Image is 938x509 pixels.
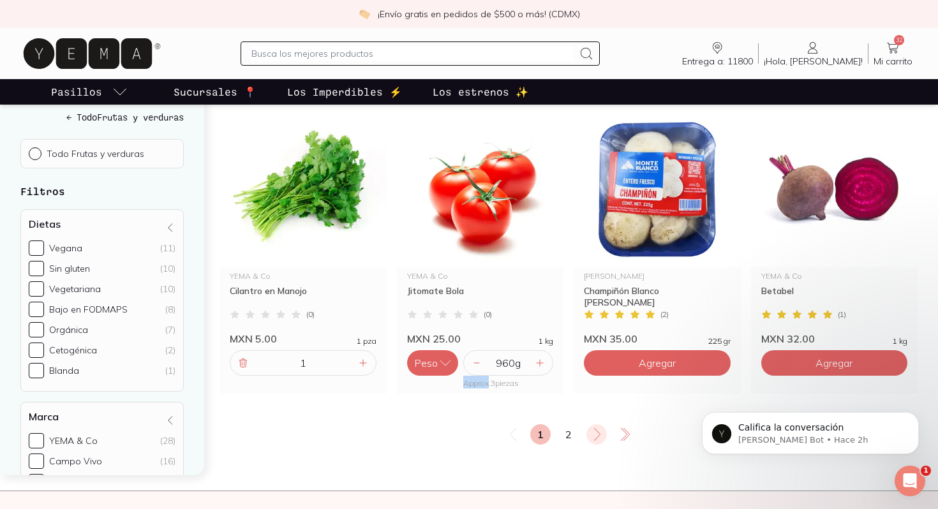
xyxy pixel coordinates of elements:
div: (28) [160,435,175,446]
a: 2 [558,424,579,445]
div: Cilantro en Manojo [230,285,376,308]
div: [PERSON_NAME] [584,272,731,280]
span: 1 pza [357,337,376,345]
p: Sucursales 📍 [174,84,257,100]
a: Los estrenos ✨ [430,79,531,105]
span: MXN 25.00 [407,332,461,345]
span: ( 0 ) [484,311,492,318]
div: Bajo en FODMAPS [49,304,128,315]
div: Orgánica [49,324,88,336]
img: Champiñón Blanco Monte Monte [574,110,741,267]
input: Cetogénica(2) [29,343,44,358]
input: Bajo en FODMAPS(8) [29,302,44,317]
strong: Filtros [20,185,65,197]
span: ( 0 ) [306,311,315,318]
div: (16) [160,455,175,467]
span: 32 [894,35,904,45]
input: Vegetariana(10) [29,281,44,297]
a: ¡Hola, [PERSON_NAME]! [759,40,868,67]
a: 32Mi carrito [868,40,918,67]
div: (11) [160,242,175,254]
div: (10) [160,283,175,295]
div: Sin gluten [49,263,90,274]
span: MXN 32.00 [761,332,815,345]
iframe: Intercom live chat [895,466,925,496]
button: Agregar [584,350,731,376]
div: Vegetariana [49,283,101,295]
a: Sucursales 📍 [171,79,259,105]
input: Orgánica(7) [29,322,44,337]
div: (1) [165,365,175,376]
input: Blanda(1) [29,363,44,378]
div: YEMA & Co [49,435,98,446]
div: Blanda [49,365,79,376]
span: ( 1 ) [838,311,846,318]
div: (7) [165,324,175,336]
div: Vegana [49,242,82,254]
div: Cetogénica [49,344,97,356]
img: Jitomate Bola [397,110,564,267]
span: Approx. 3 pieza s [463,378,519,388]
a: 1 [530,424,551,445]
span: 1 kg [893,337,907,345]
img: Betabel [751,110,918,267]
span: ¡Hola, [PERSON_NAME]! [764,55,863,67]
h4: Marca [29,410,59,423]
div: (8) [165,304,175,315]
div: (2) [165,344,175,356]
h4: Dietas [29,218,61,230]
a: pasillo-todos-link [48,79,130,105]
div: Campo Vivo [49,455,102,467]
a: ← TodoFrutas y verduras [20,110,184,124]
button: Agregar [761,350,908,376]
img: Cilantro en Manojo [220,110,387,267]
p: Pasillos [51,84,102,100]
a: Jitomate BolaYEMA & CoJitomate Bola(0)MXN 25.001 kg [397,110,564,345]
div: YEMA & Co [230,272,376,280]
span: Agregar [639,357,676,369]
div: YEMA & Co [761,272,908,280]
span: ( 2 ) [660,311,669,318]
p: Los Imperdibles ⚡️ [287,84,402,100]
a: Entrega a: 11800 [677,40,758,67]
span: MXN 35.00 [584,332,637,345]
div: Betabel [761,285,908,308]
input: Busca los mejores productos [251,46,573,61]
span: 225 gr [708,337,731,345]
div: (10) [160,263,175,274]
input: Campo Vivo(16) [29,454,44,469]
p: Los estrenos ✨ [433,84,528,100]
button: Peso [407,350,458,376]
span: Entrega a: 11800 [682,55,753,67]
span: 1 [921,466,931,476]
a: Cilantro en ManojoYEMA & CoCilantro en Manojo(0)MXN 5.001 pza [220,110,387,345]
iframe: Intercom notifications mensaje [683,385,938,475]
div: Dietas [20,209,184,392]
div: 960 g [484,351,533,375]
img: check [359,8,370,20]
h5: ← Todo Frutas y verduras [20,110,184,124]
div: YEMA & Co [407,272,554,280]
p: ¡Envío gratis en pedidos de $500 o más! (CDMX) [378,8,580,20]
a: BetabelYEMA & CoBetabel(1)MXN 32.001 kg [751,110,918,345]
a: Los Imperdibles ⚡️ [285,79,405,105]
div: Champiñón Blanco [PERSON_NAME] [584,285,731,308]
span: Mi carrito [874,55,912,67]
a: Champiñón Blanco Monte Monte[PERSON_NAME]Champiñón Blanco [PERSON_NAME](2)MXN 35.00225 gr [574,110,741,345]
span: Agregar [815,357,852,369]
input: YEMA & Co(28) [29,433,44,448]
div: Jitomate Bola [407,285,554,308]
input: AMA(4) [29,474,44,489]
span: MXN 5.00 [230,332,277,345]
input: Sin gluten(10) [29,261,44,276]
input: Vegana(11) [29,240,44,256]
span: 1 kg [539,337,553,345]
p: Todo Frutas y verduras [47,148,144,159]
